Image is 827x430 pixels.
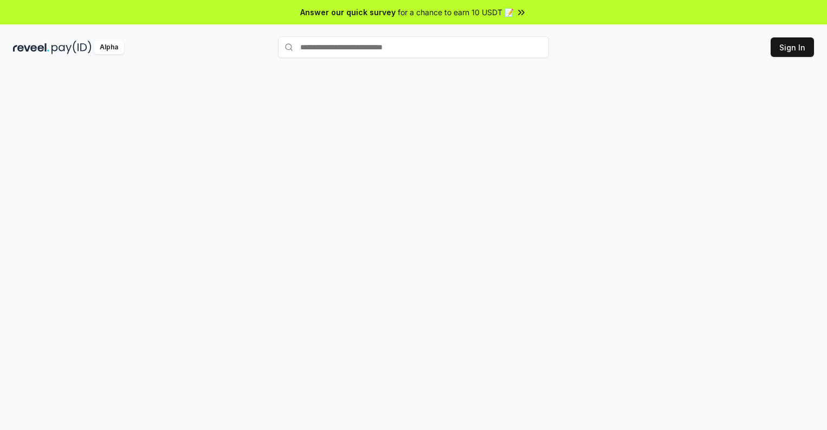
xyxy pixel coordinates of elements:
[398,7,514,18] span: for a chance to earn 10 USDT 📝
[300,7,396,18] span: Answer our quick survey
[51,41,92,54] img: pay_id
[94,41,124,54] div: Alpha
[13,41,49,54] img: reveel_dark
[771,37,814,57] button: Sign In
